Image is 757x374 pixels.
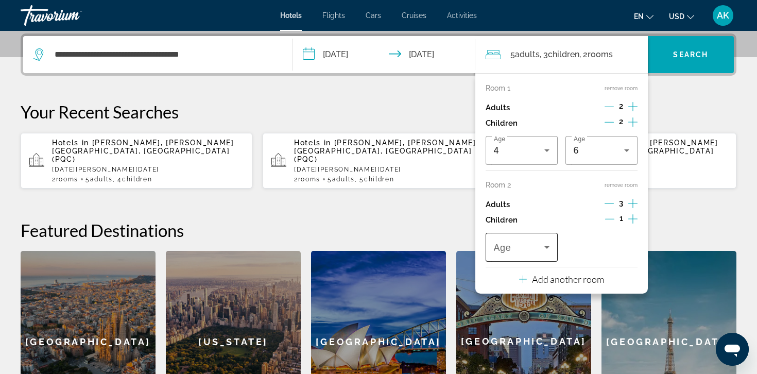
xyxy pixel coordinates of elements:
[298,176,320,183] span: rooms
[263,132,494,189] button: Hotels in [PERSON_NAME], [PERSON_NAME][GEOGRAPHIC_DATA], [GEOGRAPHIC_DATA] (PQC)[DATE][PERSON_NAM...
[52,176,78,183] span: 2
[332,176,355,183] span: Adults
[56,176,78,183] span: rooms
[355,176,394,183] span: , 5
[579,47,613,62] span: , 2
[669,12,684,21] span: USD
[628,100,638,115] button: Increment adults
[716,333,749,366] iframe: Кнопка запуска окна обмена сообщениями
[447,11,477,20] a: Activities
[85,176,113,183] span: 5
[669,9,694,24] button: Change currency
[364,176,394,183] span: Children
[280,11,302,20] a: Hotels
[605,182,638,189] button: remove room
[605,85,638,92] button: remove room
[510,47,540,62] span: 5
[628,115,638,131] button: Increment children
[322,11,345,20] a: Flights
[494,136,505,143] span: Age
[486,216,518,225] p: Children
[52,166,244,173] p: [DATE][PERSON_NAME][DATE]
[548,49,579,59] span: Children
[648,36,734,73] button: Search
[605,214,614,226] button: Decrement children
[619,199,623,207] span: 3
[122,176,152,183] span: Children
[90,176,113,183] span: Adults
[294,176,320,183] span: 2
[21,132,252,189] button: Hotels in [PERSON_NAME], [PERSON_NAME][GEOGRAPHIC_DATA], [GEOGRAPHIC_DATA] (PQC)[DATE][PERSON_NAM...
[52,139,234,163] span: [PERSON_NAME], [PERSON_NAME][GEOGRAPHIC_DATA], [GEOGRAPHIC_DATA] (PQC)
[486,104,510,112] p: Adults
[574,145,579,156] span: 6
[605,198,614,211] button: Decrement adults
[486,119,518,128] p: Children
[619,102,623,110] span: 2
[328,176,355,183] span: 5
[673,50,708,59] span: Search
[494,145,500,156] span: 4
[634,12,644,21] span: en
[294,139,331,147] span: Hotels in
[519,267,604,288] button: Add another room
[486,84,510,92] p: Room 1
[21,220,736,241] h2: Featured Destinations
[23,36,734,73] div: Search widget
[634,9,653,24] button: Change language
[605,117,614,129] button: Decrement children
[21,2,124,29] a: Travorium
[402,11,426,20] a: Cruises
[605,101,614,114] button: Decrement adults
[294,166,486,173] p: [DATE][PERSON_NAME][DATE]
[486,200,510,209] p: Adults
[21,101,736,122] p: Your Recent Searches
[475,36,648,73] button: Travelers: 5 adults, 3 children
[620,214,623,223] span: 1
[494,243,511,253] span: Age
[515,49,540,59] span: Adults
[532,274,604,285] p: Add another room
[588,49,613,59] span: rooms
[619,117,623,126] span: 2
[294,139,476,163] span: [PERSON_NAME], [PERSON_NAME][GEOGRAPHIC_DATA], [GEOGRAPHIC_DATA] (PQC)
[52,139,89,147] span: Hotels in
[710,5,736,26] button: User Menu
[293,36,475,73] button: Check-in date: Jan 5, 2026 Check-out date: Jan 15, 2026
[717,10,729,21] span: AK
[366,11,381,20] a: Cars
[628,197,638,212] button: Increment adults
[540,47,579,62] span: , 3
[628,212,638,228] button: Increment children
[113,176,152,183] span: , 4
[486,181,511,189] p: Room 2
[574,136,585,143] span: Age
